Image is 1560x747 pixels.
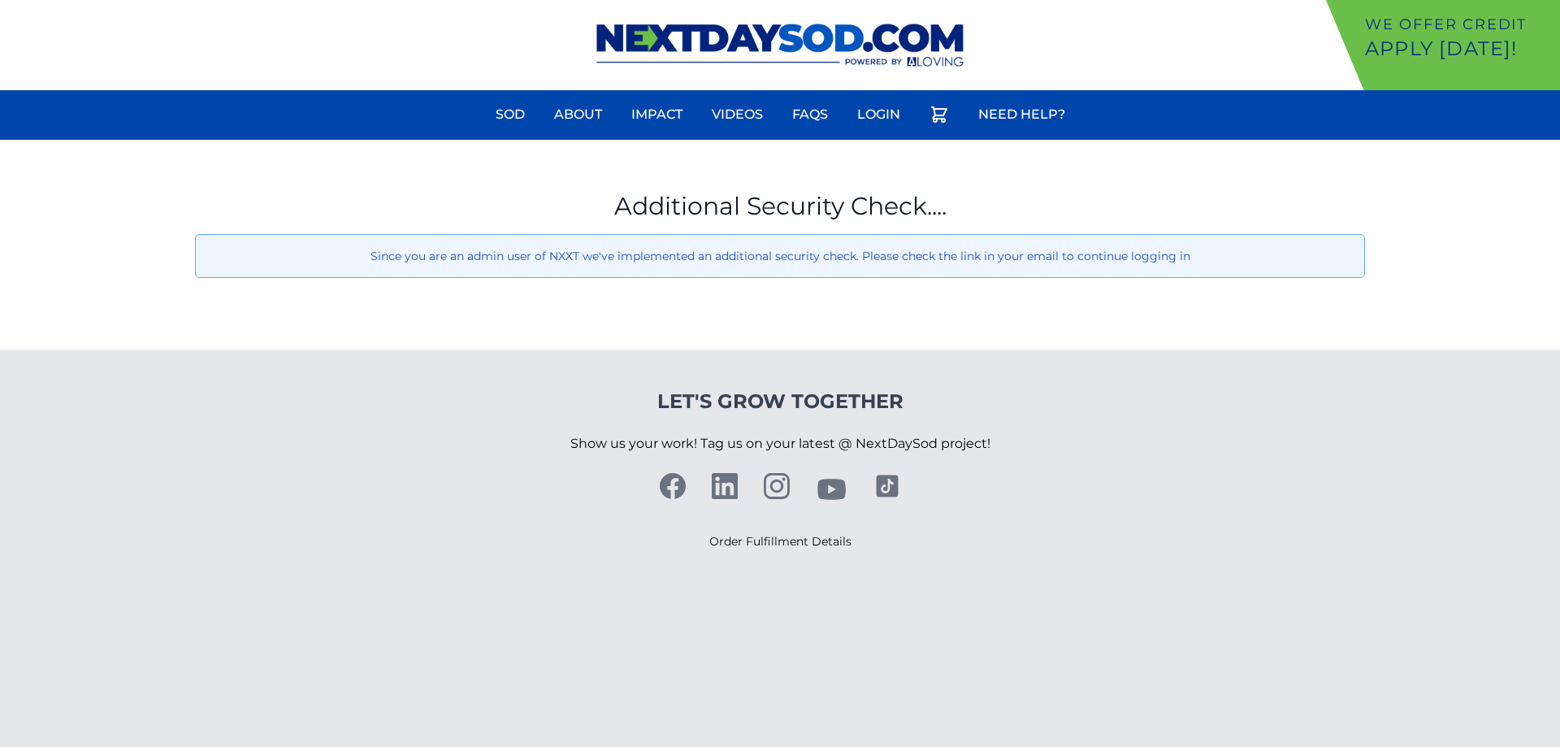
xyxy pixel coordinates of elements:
a: About [544,95,612,134]
h1: Additional Security Check.... [195,192,1365,221]
a: FAQs [782,95,838,134]
a: Sod [486,95,535,134]
a: Videos [702,95,773,134]
p: Show us your work! Tag us on your latest @ NextDaySod project! [570,415,990,473]
a: Login [847,95,910,134]
a: Order Fulfillment Details [709,534,851,549]
p: Apply [DATE]! [1365,36,1553,62]
p: Since you are an admin user of NXXT we've implemented an additional security check. Please check ... [209,248,1351,264]
p: We offer Credit [1365,13,1553,36]
a: Need Help? [968,95,1075,134]
h4: Let's Grow Together [570,389,990,415]
a: Impact [622,95,692,134]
